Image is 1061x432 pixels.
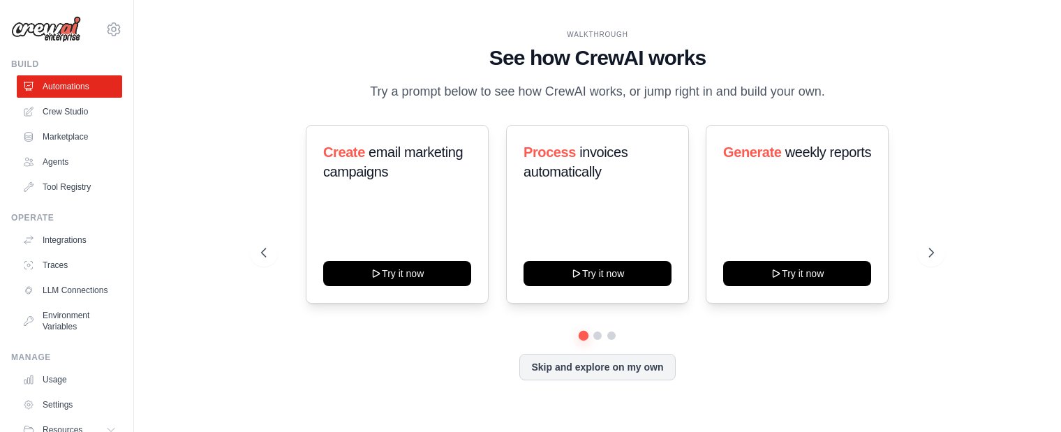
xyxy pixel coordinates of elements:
div: Manage [11,352,122,363]
span: weekly reports [785,144,871,160]
p: Try a prompt below to see how CrewAI works, or jump right in and build your own. [363,82,832,102]
span: Process [524,144,576,160]
div: Build [11,59,122,70]
a: Tool Registry [17,176,122,198]
button: Skip and explore on my own [519,354,675,380]
a: Settings [17,394,122,416]
button: Try it now [524,261,672,286]
a: Usage [17,368,122,391]
div: WALKTHROUGH [261,29,933,40]
img: Logo [11,16,81,43]
div: Operate [11,212,122,223]
a: Integrations [17,229,122,251]
a: Crew Studio [17,100,122,123]
a: Marketplace [17,126,122,148]
button: Try it now [723,261,871,286]
span: Create [323,144,365,160]
a: Environment Variables [17,304,122,338]
a: Traces [17,254,122,276]
a: Automations [17,75,122,98]
h1: See how CrewAI works [261,45,933,70]
span: invoices automatically [524,144,628,179]
span: Generate [723,144,782,160]
a: LLM Connections [17,279,122,301]
span: email marketing campaigns [323,144,463,179]
a: Agents [17,151,122,173]
button: Try it now [323,261,471,286]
